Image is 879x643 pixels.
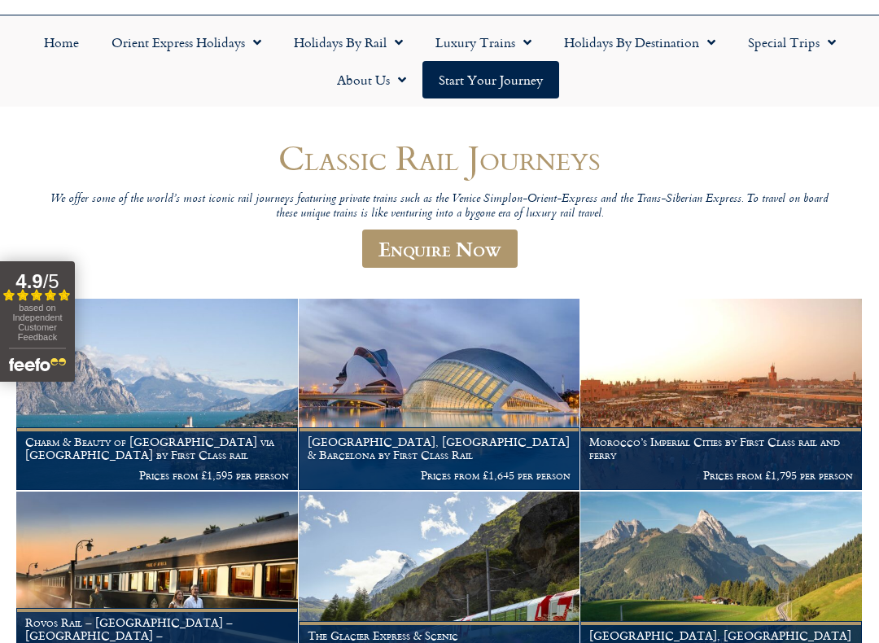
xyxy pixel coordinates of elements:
a: Start your Journey [422,61,559,98]
p: Prices from £1,595 per person [25,469,289,482]
a: About Us [321,61,422,98]
p: We offer some of the world’s most iconic rail journeys featuring private trains such as the Venic... [49,192,830,222]
h1: Morocco’s Imperial Cities by First Class rail and ferry [589,435,853,461]
a: Home [28,24,95,61]
p: Prices from £1,795 per person [589,469,853,482]
a: Luxury Trains [419,24,548,61]
p: Prices from £1,645 per person [308,469,571,482]
a: Special Trips [732,24,852,61]
h1: Classic Rail Journeys [49,138,830,177]
a: Orient Express Holidays [95,24,278,61]
a: Morocco’s Imperial Cities by First Class rail and ferry Prices from £1,795 per person [580,299,863,492]
a: Charm & Beauty of [GEOGRAPHIC_DATA] via [GEOGRAPHIC_DATA] by First Class rail Prices from £1,595 ... [16,299,299,492]
a: Holidays by Rail [278,24,419,61]
a: Holidays by Destination [548,24,732,61]
h1: [GEOGRAPHIC_DATA], [GEOGRAPHIC_DATA] & Barcelona by First Class Rail [308,435,571,461]
h1: Charm & Beauty of [GEOGRAPHIC_DATA] via [GEOGRAPHIC_DATA] by First Class rail [25,435,289,461]
a: Enquire Now [362,230,518,268]
a: [GEOGRAPHIC_DATA], [GEOGRAPHIC_DATA] & Barcelona by First Class Rail Prices from £1,645 per person [299,299,581,492]
nav: Menu [8,24,871,98]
